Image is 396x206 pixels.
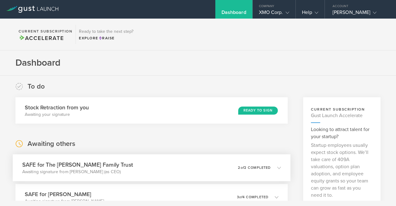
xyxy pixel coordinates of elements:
p: 2 2 completed [238,166,271,169]
div: Explore [79,35,133,41]
div: [PERSON_NAME] [333,9,385,19]
h3: SAFE for [PERSON_NAME] [25,190,104,198]
div: XMO Corp. [259,9,289,19]
div: Help [302,9,318,19]
h2: To do [28,82,45,91]
h3: SAFE for The [PERSON_NAME] Family Trust [22,160,133,169]
div: Ready to Sign [238,107,278,115]
h3: current subscription [311,107,373,112]
div: Ready to take the next step?ExploreRaise [75,25,136,44]
h2: Awaiting others [28,139,75,148]
span: Accelerate [19,35,64,42]
p: Awaiting signature from [PERSON_NAME] [25,198,104,204]
h3: Looking to attract talent for your startup? [311,126,373,140]
div: Stock Retraction from youAwaiting your signatureReady to Sign [15,97,288,124]
h3: Ready to take the next step? [79,29,133,34]
em: of [239,195,243,199]
h4: Gust Launch Accelerate [311,112,373,119]
p: Awaiting your signature [25,112,89,118]
em: of [241,166,244,170]
h3: Stock Retraction from you [25,103,89,112]
div: Dashboard [222,9,246,19]
p: Startup employees usually expect stock options. We’ll take care of 409A valuations, option plan a... [311,142,373,199]
p: 3 4 completed [237,195,269,199]
p: Awaiting signature from [PERSON_NAME] (as CEO) [22,169,133,175]
span: Raise [98,36,115,40]
iframe: Chat Widget [365,176,396,206]
h2: Current Subscription [19,29,72,33]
